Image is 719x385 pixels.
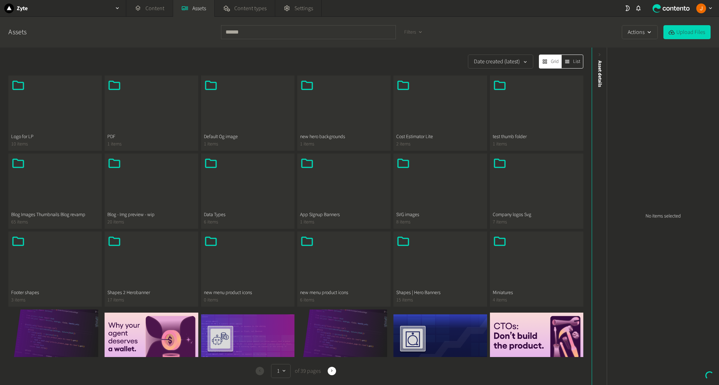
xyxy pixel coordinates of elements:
span: PDF [107,133,195,141]
span: new menu product icons [204,289,292,297]
button: Footer shapes3 items [8,231,102,307]
button: new menu product icons0 items [201,231,294,307]
button: Blog - Img preview - wip20 items [105,154,198,229]
span: 1 items [493,141,581,148]
span: Footer shapes [11,289,99,297]
span: 0 items [204,297,292,304]
button: Shapes | Hero Banners15 items [393,231,487,307]
button: App SIgnup Banners1 items [297,154,391,229]
span: 15 items [396,297,484,304]
span: new hero backgrounds [300,133,388,141]
span: 2 items [396,141,484,148]
button: Cost Estimator Lite2 items [393,76,487,151]
span: 8 items [396,219,484,226]
span: 1 items [300,141,388,148]
button: new hero backgrounds1 items [297,76,391,151]
button: Company logos Svg7 items [490,154,583,229]
img: Zyte [4,3,14,13]
span: of 39 pages [293,367,321,375]
span: App SIgnup Banners [300,211,388,219]
span: test thumb folder [493,133,581,141]
button: Date created (latest) [468,55,533,69]
button: new menu product icons6 items [297,231,391,307]
span: Logo for LP [11,133,99,141]
span: 4 items [493,297,581,304]
span: 6 items [300,297,388,304]
span: Asset details [596,60,604,87]
button: Shapes 2 Herobanner17 items [105,231,198,307]
span: 1 items [107,141,195,148]
button: SVG images8 items [393,154,487,229]
span: 1 items [204,141,292,148]
span: 7 items [493,219,581,226]
button: Blog Images Thumbnails Blog revamp65 items [8,154,102,229]
span: Miniatures [493,289,581,297]
span: List [573,58,580,65]
button: Miniatures4 items [490,231,583,307]
span: Default Og image [204,133,292,141]
button: Logo for LP10 items [8,76,102,151]
span: 65 items [11,219,99,226]
span: 6 items [204,219,292,226]
button: test thumb folder1 items [490,76,583,151]
button: 1 [271,364,291,378]
span: 3 items [11,297,99,304]
h2: Zyte [17,4,28,13]
img: Josu Escalada [696,3,706,13]
button: PDF1 items [105,76,198,151]
span: SVG images [396,211,484,219]
span: new menu product icons [300,289,388,297]
span: Blog - Img preview - wip [107,211,195,219]
span: 20 items [107,219,195,226]
div: No items selected [607,48,719,385]
span: Content types [234,4,266,13]
span: Cost Estimator Lite [396,133,484,141]
span: Shapes | Hero Banners [396,289,484,297]
span: Grid [551,58,559,65]
button: Data Types6 items [201,154,294,229]
span: Blog Images Thumbnails Blog revamp [11,211,99,219]
button: Actions [622,25,658,39]
span: 17 items [107,297,195,304]
button: Filters [399,26,427,39]
span: Shapes 2 Herobanner [107,289,195,297]
span: Settings [294,4,313,13]
a: Assets [8,27,27,37]
button: Upload Files [663,25,711,39]
span: Data Types [204,211,292,219]
span: Company logos Svg [493,211,581,219]
span: 10 items [11,141,99,148]
button: Default Og image1 items [201,76,294,151]
span: 1 items [300,219,388,226]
